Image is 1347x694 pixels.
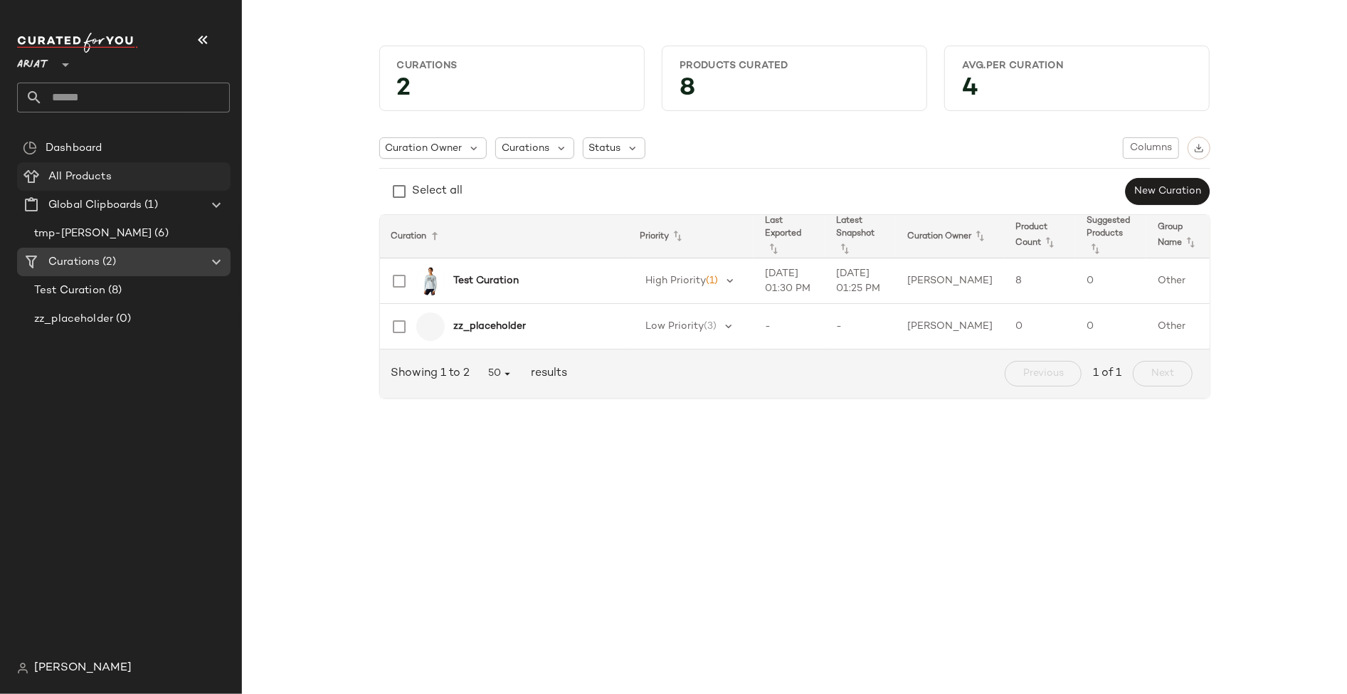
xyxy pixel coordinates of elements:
[1123,137,1178,159] button: Columns
[525,365,567,382] span: results
[668,78,921,105] div: 8
[1075,215,1146,258] th: Suggested Products
[46,140,102,157] span: Dashboard
[1004,215,1075,258] th: Product Count
[17,48,48,74] span: Ariat
[1146,304,1217,349] td: Other
[48,254,100,270] span: Curations
[707,275,719,286] span: (1)
[34,311,113,327] span: zz_placeholder
[704,321,717,332] span: (3)
[1194,143,1204,153] img: svg%3e
[629,215,754,258] th: Priority
[754,258,825,304] td: [DATE] 01:30 PM
[896,258,1004,304] td: [PERSON_NAME]
[380,215,629,258] th: Curation
[825,304,896,349] td: -
[1075,304,1146,349] td: 0
[152,226,168,242] span: (6)
[453,319,526,334] b: zz_placeholder
[502,141,549,156] span: Curations
[1146,258,1217,304] td: Other
[476,361,525,387] button: 50
[951,78,1203,105] div: 4
[48,169,112,185] span: All Products
[1125,178,1210,205] button: New Curation
[646,321,704,332] span: Low Priority
[453,273,519,288] b: Test Curation
[754,304,825,349] td: -
[34,283,105,299] span: Test Curation
[100,254,115,270] span: (2)
[962,59,1192,73] div: Avg.per Curation
[754,215,825,258] th: Last Exported
[17,663,28,674] img: svg%3e
[1004,258,1075,304] td: 8
[397,59,627,73] div: Curations
[386,141,463,156] span: Curation Owner
[825,258,896,304] td: [DATE] 01:25 PM
[1134,186,1201,197] span: New Curation
[896,304,1004,349] td: [PERSON_NAME]
[17,33,138,53] img: cfy_white_logo.C9jOOHJF.svg
[1093,365,1121,382] span: 1 of 1
[105,283,122,299] span: (8)
[386,78,638,105] div: 2
[896,215,1004,258] th: Curation Owner
[142,197,157,214] span: (1)
[416,267,445,295] img: 10062566_front.jpg
[34,660,132,677] span: [PERSON_NAME]
[646,275,707,286] span: High Priority
[825,215,896,258] th: Latest Snapshot
[589,141,621,156] span: Status
[48,197,142,214] span: Global Clipboards
[23,141,37,155] img: svg%3e
[391,365,476,382] span: Showing 1 to 2
[34,226,152,242] span: tmp-[PERSON_NAME]
[1129,142,1172,154] span: Columns
[680,59,909,73] div: Products Curated
[1004,304,1075,349] td: 0
[1075,258,1146,304] td: 0
[113,311,131,327] span: (0)
[413,183,463,200] div: Select all
[1146,215,1217,258] th: Group Name
[487,367,514,380] span: 50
